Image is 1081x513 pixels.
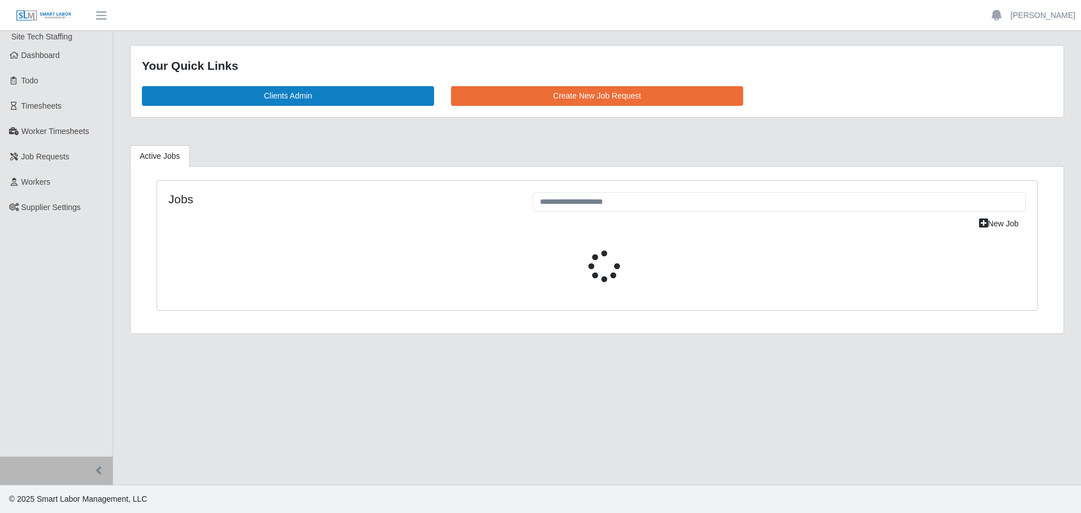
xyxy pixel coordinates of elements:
[21,152,70,161] span: Job Requests
[11,32,72,41] span: Site Tech Staffing
[451,86,743,106] a: Create New Job Request
[142,57,1052,75] div: Your Quick Links
[21,203,81,212] span: Supplier Settings
[142,86,434,106] a: Clients Admin
[21,101,62,110] span: Timesheets
[972,214,1026,234] a: New Job
[21,127,89,136] span: Worker Timesheets
[16,10,72,22] img: SLM Logo
[21,177,51,186] span: Workers
[1011,10,1075,21] a: [PERSON_NAME]
[21,76,38,85] span: Todo
[21,51,60,60] span: Dashboard
[9,494,147,503] span: © 2025 Smart Labor Management, LLC
[168,192,516,206] h4: Jobs
[130,145,190,167] a: Active Jobs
